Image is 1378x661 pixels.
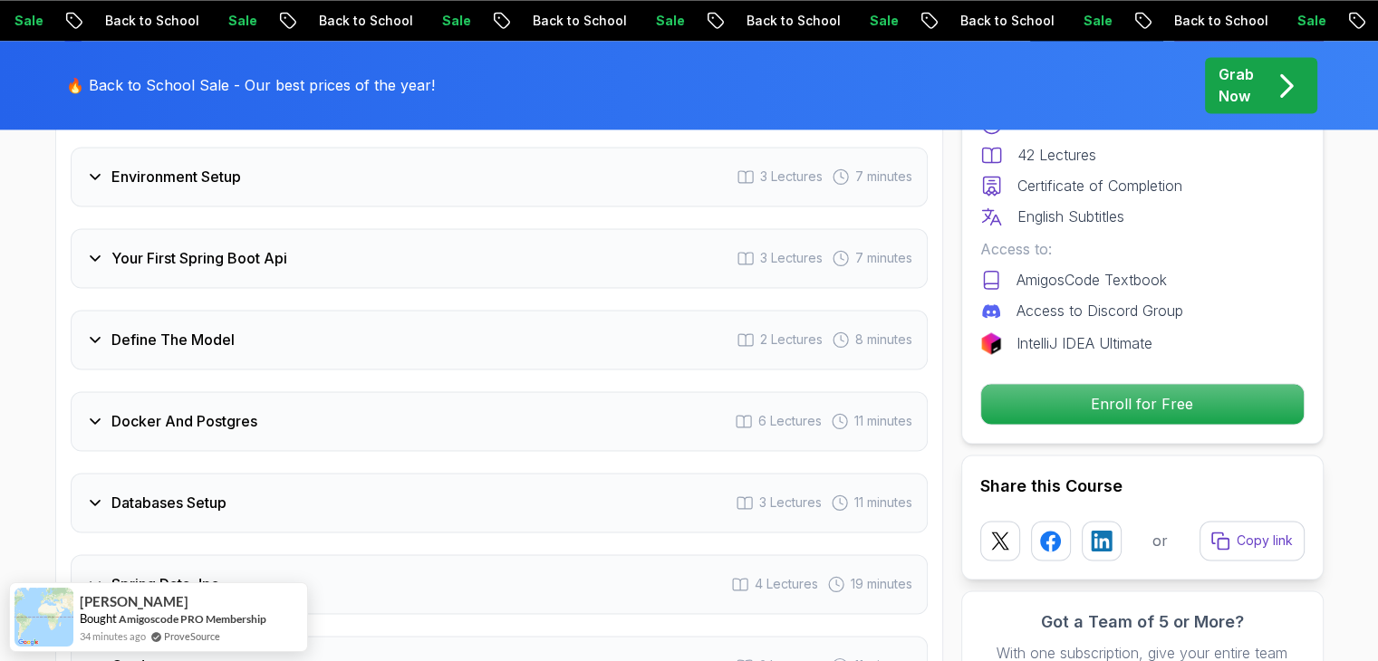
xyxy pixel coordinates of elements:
button: Databases Setup3 Lectures 11 minutes [71,473,928,532]
h3: Got a Team of 5 or More? [980,609,1305,635]
button: Define The Model2 Lectures 8 minutes [71,310,928,369]
p: Enroll for Free [981,384,1304,424]
button: Your First Spring Boot Api3 Lectures 7 minutes [71,228,928,288]
p: Sale [636,12,694,30]
p: Back to School [1154,12,1277,30]
h3: Define The Model [111,329,235,350]
button: Environment Setup3 Lectures 7 minutes [71,147,928,206]
img: jetbrains logo [980,332,1002,354]
p: Access to Discord Group [1017,300,1183,321]
span: 8 minutes [855,330,912,349]
h3: Spring Data Jpa [111,573,219,595]
p: Access to: [980,238,1305,260]
h2: Share this Course [980,474,1305,499]
p: or [1152,530,1168,551]
span: 34 minutes ago [80,628,146,644]
h3: Environment Setup [111,166,241,187]
p: Certificate of Completion [1017,175,1182,196]
p: Back to School [513,12,636,30]
span: 11 minutes [854,493,912,512]
span: [PERSON_NAME] [80,594,188,609]
span: 3 Lectures [759,493,822,512]
span: 19 minutes [851,575,912,593]
span: 2 Lectures [760,330,823,349]
span: 11 minutes [854,412,912,430]
img: provesource social proof notification image [14,588,73,647]
h3: Your First Spring Boot Api [111,247,287,269]
span: 6 Lectures [758,412,822,430]
p: Sale [850,12,908,30]
p: Copy link [1237,532,1293,550]
h3: Docker And Postgres [111,410,257,432]
button: Enroll for Free [980,383,1305,425]
span: 3 Lectures [760,249,823,267]
a: ProveSource [164,628,220,644]
p: Back to School [299,12,422,30]
span: 4 Lectures [755,575,818,593]
p: Sale [208,12,266,30]
span: 3 Lectures [760,168,823,186]
button: Copy link [1200,521,1305,560]
a: Amigoscode PRO Membership [119,611,266,627]
p: 🔥 Back to School Sale - Our best prices of the year! [66,74,435,96]
p: Sale [1064,12,1122,30]
p: IntelliJ IDEA Ultimate [1017,332,1152,354]
p: Grab Now [1219,63,1254,107]
p: Back to School [727,12,850,30]
h3: Databases Setup [111,492,226,513]
p: 42 Lectures [1017,144,1096,166]
button: Docker And Postgres6 Lectures 11 minutes [71,391,928,451]
button: Spring Data Jpa4 Lectures 19 minutes [71,554,928,614]
p: Back to School [940,12,1064,30]
p: English Subtitles [1017,206,1124,227]
span: 7 minutes [855,168,912,186]
p: AmigosCode Textbook [1017,269,1167,291]
span: 7 minutes [855,249,912,267]
span: Bought [80,611,117,626]
p: Sale [422,12,480,30]
p: Back to School [85,12,208,30]
p: Sale [1277,12,1335,30]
